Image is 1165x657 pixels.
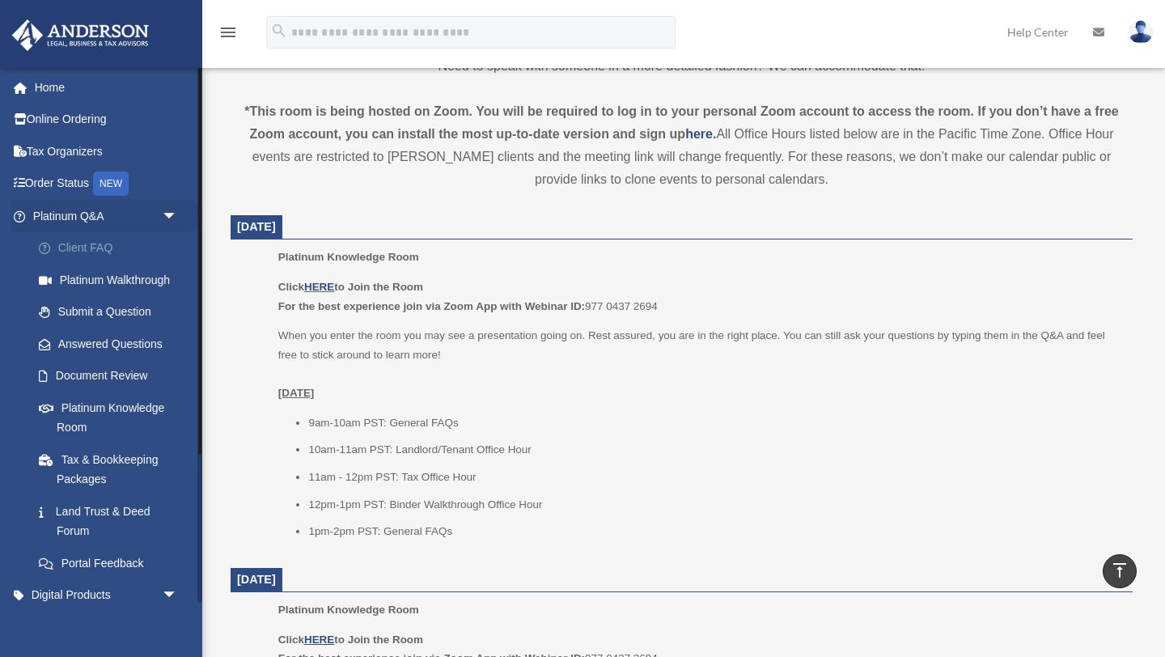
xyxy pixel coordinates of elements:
span: arrow_drop_down [162,579,194,612]
strong: *This room is being hosted on Zoom. You will be required to log in to your personal Zoom account ... [244,104,1118,141]
a: Home [11,71,202,104]
span: [DATE] [237,573,276,586]
span: Platinum Knowledge Room [278,604,419,616]
a: Tax & Bookkeeping Packages [23,443,202,495]
li: 1pm-2pm PST: General FAQs [308,522,1121,541]
a: Client FAQ [23,232,202,265]
a: Answered Questions [23,328,202,360]
a: Online Ordering [11,104,202,136]
span: Platinum Knowledge Room [278,251,419,263]
b: Click to Join the Room [278,634,423,646]
p: When you enter the room you may see a presentation going on. Rest assured, you are in the right p... [278,326,1121,402]
li: 9am-10am PST: General FAQs [308,413,1121,433]
a: Platinum Walkthrough [23,264,202,296]
a: Land Trust & Deed Forum [23,495,202,547]
i: search [270,22,288,40]
div: All Office Hours listed below are in the Pacific Time Zone. Office Hour events are restricted to ... [231,100,1133,191]
a: vertical_align_top [1103,554,1137,588]
a: Portal Feedback [23,547,202,579]
a: Digital Productsarrow_drop_down [11,579,202,612]
a: HERE [304,634,334,646]
i: vertical_align_top [1110,561,1129,580]
a: Submit a Question [23,296,202,328]
li: 12pm-1pm PST: Binder Walkthrough Office Hour [308,495,1121,515]
a: Platinum Knowledge Room [23,392,194,443]
i: menu [218,23,238,42]
u: [DATE] [278,387,315,399]
span: arrow_drop_down [162,200,194,233]
strong: . [713,127,716,141]
div: NEW [93,172,129,196]
b: For the best experience join via Zoom App with Webinar ID: [278,300,585,312]
a: Tax Organizers [11,135,202,167]
span: [DATE] [237,220,276,233]
li: 10am-11am PST: Landlord/Tenant Office Hour [308,440,1121,460]
a: Order StatusNEW [11,167,202,201]
li: 11am - 12pm PST: Tax Office Hour [308,468,1121,487]
a: here [685,127,713,141]
img: Anderson Advisors Platinum Portal [7,19,154,51]
a: menu [218,28,238,42]
b: Click to Join the Room [278,281,423,293]
p: 977 0437 2694 [278,278,1121,316]
a: Platinum Q&Aarrow_drop_down [11,200,202,232]
a: Document Review [23,360,202,392]
img: User Pic [1129,20,1153,44]
a: HERE [304,281,334,293]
